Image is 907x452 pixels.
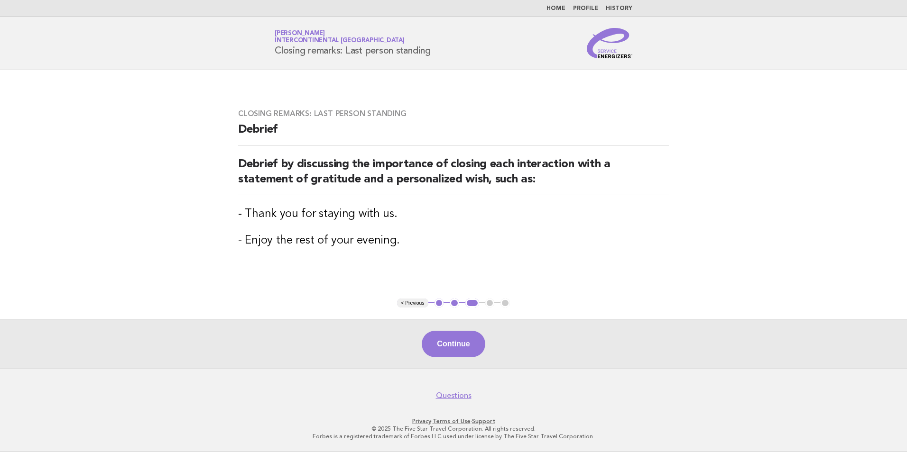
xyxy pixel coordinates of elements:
[275,38,405,44] span: InterContinental [GEOGRAPHIC_DATA]
[465,298,479,308] button: 3
[238,207,669,222] h3: - Thank you for staying with us.
[606,6,632,11] a: History
[238,109,669,118] h3: Closing remarks: Last person standing
[422,331,485,357] button: Continue
[573,6,598,11] a: Profile
[436,391,472,400] a: Questions
[546,6,565,11] a: Home
[163,417,744,425] p: · ·
[238,157,669,195] h2: Debrief by discussing the importance of closing each interaction with a statement of gratitude an...
[587,28,632,58] img: Service Energizers
[163,425,744,433] p: © 2025 The Five Star Travel Corporation. All rights reserved.
[450,298,459,308] button: 2
[412,418,431,425] a: Privacy
[238,122,669,145] h2: Debrief
[435,298,444,308] button: 1
[238,233,669,248] h3: - Enjoy the rest of your evening.
[472,418,495,425] a: Support
[163,433,744,440] p: Forbes is a registered trademark of Forbes LLC used under license by The Five Star Travel Corpora...
[275,31,431,55] h1: Closing remarks: Last person standing
[433,418,471,425] a: Terms of Use
[275,30,405,44] a: [PERSON_NAME]InterContinental [GEOGRAPHIC_DATA]
[397,298,428,308] button: < Previous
